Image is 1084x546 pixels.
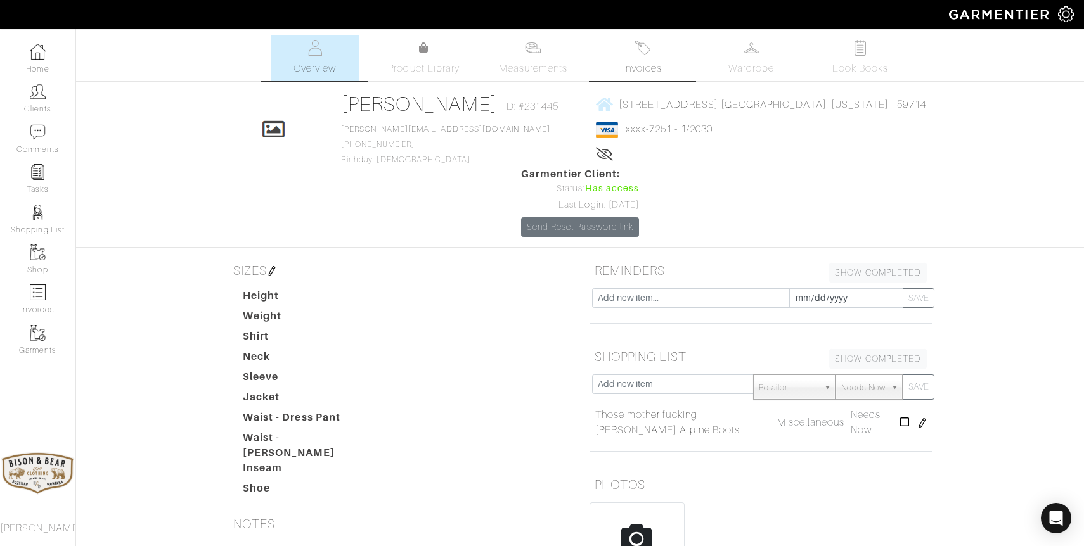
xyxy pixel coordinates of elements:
[619,98,926,110] span: [STREET_ADDRESS] [GEOGRAPHIC_DATA], [US_STATE] - 59714
[744,40,759,56] img: wardrobe-487a4870c1b7c33e795ec22d11cfc2ed9d08956e64fb3008fe2437562e282088.svg
[829,263,927,283] a: SHOW COMPLETED
[707,35,796,81] a: Wardrobe
[30,244,46,260] img: garments-icon-b7da505a4dc4fd61783c78ac3ca0ef83fa9d6f193b1c9dc38574b1d14d53ca28.png
[267,266,277,276] img: pen-cf24a1663064a2ec1b9c1bd2387e9de7a2fa800b781884d57f21acf72779bad2.png
[728,61,774,76] span: Wardrobe
[233,308,378,329] dt: Weight
[777,417,845,428] span: Miscellaneous
[917,418,927,428] img: pen-cf24a1663064a2ec1b9c1bd2387e9de7a2fa800b781884d57f21acf72779bad2.png
[233,410,378,430] dt: Waist - Dress Pant
[592,288,790,308] input: Add new item...
[271,35,359,81] a: Overview
[341,125,550,164] span: [PHONE_NUMBER] Birthday: [DEMOGRAPHIC_DATA]
[623,61,662,76] span: Invoices
[851,409,881,436] span: Needs Now
[1041,503,1071,533] div: Open Intercom Messenger
[841,375,886,400] span: Needs Now
[596,122,618,138] img: visa-934b35602734be37eb7d5d7e5dbcd2044c359bf20a24dc3361ca3fa54326a8a7.png
[30,124,46,140] img: comment-icon-a0a6a9ef722e966f86d9cbdc48e553b5cf19dbc54f86b18d962a5391bc8f6eb6.png
[1058,6,1074,22] img: gear-icon-white-bd11855cb880d31180b6d7d6211b90ccbf57a29d726f0c71d8c61bd08dd39cc2.png
[233,369,378,390] dt: Sleeve
[499,61,568,76] span: Measurements
[829,349,927,369] a: SHOW COMPLETED
[30,325,46,341] img: garments-icon-b7da505a4dc4fd61783c78ac3ca0ef83fa9d6f193b1c9dc38574b1d14d53ca28.png
[388,61,460,76] span: Product Library
[853,40,868,56] img: todo-9ac3debb85659649dc8f770b8b6100bb5dab4b48dedcbae339e5042a72dfd3cc.svg
[590,258,932,283] h5: REMINDERS
[626,124,713,135] a: xxxx-7251 - 1/2030
[521,182,639,196] div: Status:
[341,125,550,134] a: [PERSON_NAME][EMAIL_ADDRESS][DOMAIN_NAME]
[489,35,578,81] a: Measurements
[596,96,926,112] a: [STREET_ADDRESS] [GEOGRAPHIC_DATA], [US_STATE] - 59714
[504,99,559,114] span: ID: #231445
[943,3,1058,25] img: garmentier-logo-header-white-b43fb05a5012e4ada735d5af1a66efaba907eab6374d6393d1fbf88cb4ef424d.png
[228,258,571,283] h5: SIZES
[30,164,46,180] img: reminder-icon-8004d30b9f0a5d33ae49ab947aed9ed385cf756f9e5892f1edd6e32f2345188e.png
[233,288,378,308] dt: Height
[592,374,754,394] input: Add new item
[521,198,639,212] div: Last Login: [DATE]
[233,390,378,410] dt: Jacket
[903,374,934,400] button: SAVE
[903,288,934,308] button: SAVE
[30,205,46,220] img: stylists-icon-eb353228a002819b7ec25b43dbf5f0378dd9e0616d9560372ff212230b889e62.png
[525,40,541,56] img: measurements-466bbee1fd09ba9460f595b01e5d73f9e2bff037440d3c8f018324cb6cdf7a4a.svg
[228,511,571,536] h5: NOTES
[341,92,498,115] a: [PERSON_NAME]
[590,472,932,497] h5: PHOTOS
[233,430,378,460] dt: Waist - [PERSON_NAME]
[233,329,378,349] dt: Shirt
[233,349,378,369] dt: Neck
[30,44,46,60] img: dashboard-icon-dbcd8f5a0b271acd01030246c82b418ddd0df26cd7fceb0bd07c9910d44c42f6.png
[759,375,818,400] span: Retailer
[598,35,687,81] a: Invoices
[30,84,46,99] img: clients-icon-6bae9207a08558b7cb47a8932f037763ab4055f8c8b6bfacd5dc20c3e0201464.png
[307,40,323,56] img: basicinfo-40fd8af6dae0f16599ec9e87c0ef1c0a1fdea2edbe929e3d69a839185d80c458.svg
[832,61,889,76] span: Look Books
[595,407,771,438] a: Those mother fucking [PERSON_NAME] Alpine Boots
[233,481,378,501] dt: Shoe
[521,167,639,182] span: Garmentier Client:
[380,41,468,76] a: Product Library
[233,460,378,481] dt: Inseam
[635,40,650,56] img: orders-27d20c2124de7fd6de4e0e44c1d41de31381a507db9b33961299e4e07d508b8c.svg
[585,182,640,196] span: Has access
[294,61,336,76] span: Overview
[30,284,46,300] img: orders-icon-0abe47150d42831381b5fb84f609e132dff9fe21cb692f30cb5eec754e2cba89.png
[590,344,932,369] h5: SHOPPING LIST
[521,217,639,237] a: Send Reset Password link
[816,35,905,81] a: Look Books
